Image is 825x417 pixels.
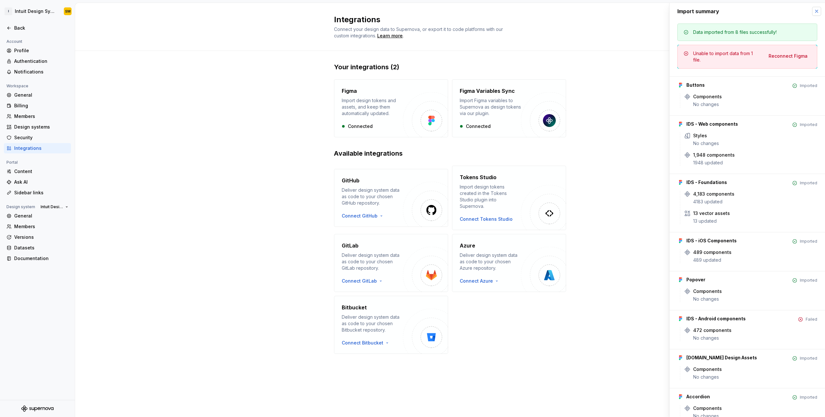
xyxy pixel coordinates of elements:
[693,374,817,380] div: No changes
[342,242,358,249] h4: GitLab
[800,83,817,88] div: Imported
[4,177,71,187] a: Ask AI
[693,249,732,256] div: 489 components
[14,223,68,230] div: Members
[342,252,403,271] div: Deliver design system data as code to your chosen GitLab repository.
[342,187,403,206] div: Deliver design system data as code to your chosen GitHub repository.
[4,23,71,33] a: Back
[769,53,808,59] span: Reconnect Figma
[65,9,71,14] div: SM
[693,50,761,63] div: Unable to import data from 1 file.
[693,335,817,341] div: No changes
[693,257,817,263] div: 489 updated
[21,405,54,412] svg: Supernova Logo
[693,140,817,147] div: No changes
[4,132,71,143] a: Security
[342,278,386,284] button: Connect GitLab
[460,184,521,209] div: Import design tokens created in the Tokens Studio plugin into Supernova.
[460,173,496,181] h4: Tokens Studio
[686,179,727,186] div: IDS - Foundations
[14,47,68,54] div: Profile
[4,38,25,45] div: Account
[800,278,817,283] div: Imported
[686,315,746,322] div: IDS - Android components
[342,340,383,346] span: Connect Bitbucket
[334,296,448,354] button: BitbucketDeliver design system data as code to your chosen Bitbucket repository.Connect Bitbucket
[14,255,68,262] div: Documentation
[693,132,707,139] div: Styles
[693,160,817,166] div: 1948 updated
[14,102,68,109] div: Billing
[460,216,513,222] button: Connect Tokens Studio
[452,79,566,137] button: Figma Variables SyncImport Figma variables to Supernova as design tokens via our plugin.Connected
[4,111,71,121] a: Members
[14,113,68,120] div: Members
[693,29,777,35] div: Data imported from 8 files successfully!
[460,278,502,284] button: Connect Azure
[4,203,38,211] div: Design system
[800,239,817,244] div: Imported
[686,238,737,244] div: IDS - iOS Components
[15,8,56,15] div: Intuit Design System
[4,82,31,90] div: Workspace
[377,33,403,39] div: Learn more
[4,143,71,153] a: Integrations
[693,152,735,158] div: 1,948 components
[677,7,719,15] div: Import summary
[460,87,515,95] h4: Figma Variables Sync
[342,304,367,311] h4: Bitbucket
[342,87,357,95] h4: Figma
[4,56,71,66] a: Authentication
[14,25,68,31] div: Back
[4,188,71,198] a: Sidebar links
[693,101,817,108] div: No changes
[460,242,475,249] h4: Azure
[4,221,71,232] a: Members
[686,121,738,127] div: IDS - Web components
[4,232,71,242] a: Versions
[764,50,812,62] button: Reconnect Figma
[342,213,387,219] button: Connect GitHub
[693,199,817,205] div: 4183 updated
[14,145,68,151] div: Integrations
[334,26,504,38] span: Connect your design data to Supernova, or export it to code platforms with our custom integrations.
[693,210,730,217] div: 13 vector assets
[4,166,71,177] a: Content
[800,356,817,361] div: Imported
[4,211,71,221] a: General
[14,69,68,75] div: Notifications
[693,218,817,224] div: 13 updated
[14,168,68,175] div: Content
[693,366,722,373] div: Components
[1,4,74,18] button: IIntuit Design SystemSM
[4,67,71,77] a: Notifications
[342,340,392,346] button: Connect Bitbucket
[4,90,71,100] a: General
[686,354,757,361] div: [DOMAIN_NAME] Design Assets
[693,288,722,295] div: Components
[686,276,705,283] div: Popover
[693,327,732,334] div: 472 components
[14,234,68,240] div: Versions
[376,34,404,38] span: .
[800,180,817,186] div: Imported
[686,393,710,400] div: Accordion
[800,395,817,400] div: Imported
[14,213,68,219] div: General
[342,97,403,117] div: Import design tokens and assets, and keep them automatically updated.
[452,234,566,292] button: AzureDeliver design system data as code to your chosen Azure repository.Connect Azure
[4,243,71,253] a: Datasets
[800,122,817,127] div: Imported
[14,179,68,185] div: Ask AI
[686,82,705,88] div: Buttons
[693,405,722,412] div: Components
[806,317,817,322] div: Failed
[334,63,566,72] h2: Your integrations (2)
[460,252,521,271] div: Deliver design system data as code to your chosen Azure repository.
[342,213,378,219] span: Connect GitHub
[342,177,359,184] h4: GitHub
[41,204,63,209] span: Intuit Design System
[5,7,12,15] div: I
[14,58,68,64] div: Authentication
